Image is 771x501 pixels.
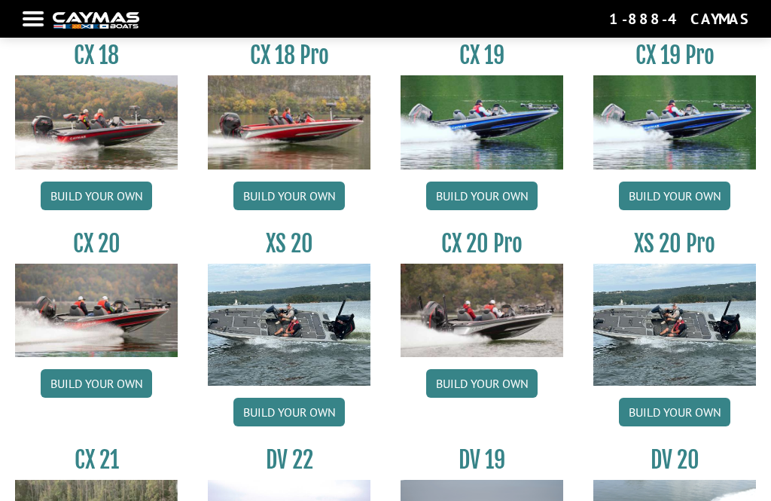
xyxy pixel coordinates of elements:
[593,264,756,386] img: XS_20_resized.jpg
[15,264,178,357] img: CX-20_thumbnail.jpg
[208,41,370,69] h3: CX 18 Pro
[15,230,178,258] h3: CX 20
[41,369,152,398] a: Build your own
[208,446,370,474] h3: DV 22
[41,182,152,210] a: Build your own
[15,446,178,474] h3: CX 21
[208,75,370,169] img: CX-18SS_thumbnail.jpg
[208,230,370,258] h3: XS 20
[593,230,756,258] h3: XS 20 Pro
[619,398,730,426] a: Build your own
[15,41,178,69] h3: CX 18
[233,182,345,210] a: Build your own
[401,446,563,474] h3: DV 19
[208,264,370,386] img: XS_20_resized.jpg
[593,75,756,169] img: CX19_thumbnail.jpg
[619,182,730,210] a: Build your own
[609,9,748,29] div: 1-888-4CAYMAS
[233,398,345,426] a: Build your own
[426,369,538,398] a: Build your own
[401,230,563,258] h3: CX 20 Pro
[593,41,756,69] h3: CX 19 Pro
[426,182,538,210] a: Build your own
[15,75,178,169] img: CX-18S_thumbnail.jpg
[401,41,563,69] h3: CX 19
[593,446,756,474] h3: DV 20
[53,12,139,28] img: white-logo-c9c8dbefe5ff5ceceb0f0178aa75bf4bb51f6bca0971e226c86eb53dfe498488.png
[401,264,563,357] img: CX-20Pro_thumbnail.jpg
[401,75,563,169] img: CX19_thumbnail.jpg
